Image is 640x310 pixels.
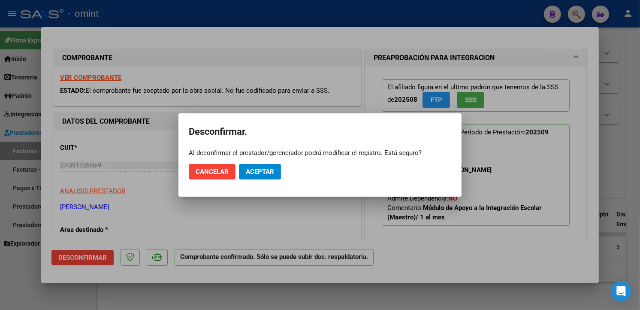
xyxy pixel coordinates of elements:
button: Aceptar [239,164,281,179]
div: Open Intercom Messenger [611,281,631,301]
span: Aceptar [246,168,274,176]
button: Cancelar [189,164,235,179]
h2: Desconfirmar. [189,124,451,140]
div: Al deconfirmar el prestador/gerenciador podrá modificar el registro. Está seguro? [189,149,451,157]
span: Cancelar [196,168,229,176]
